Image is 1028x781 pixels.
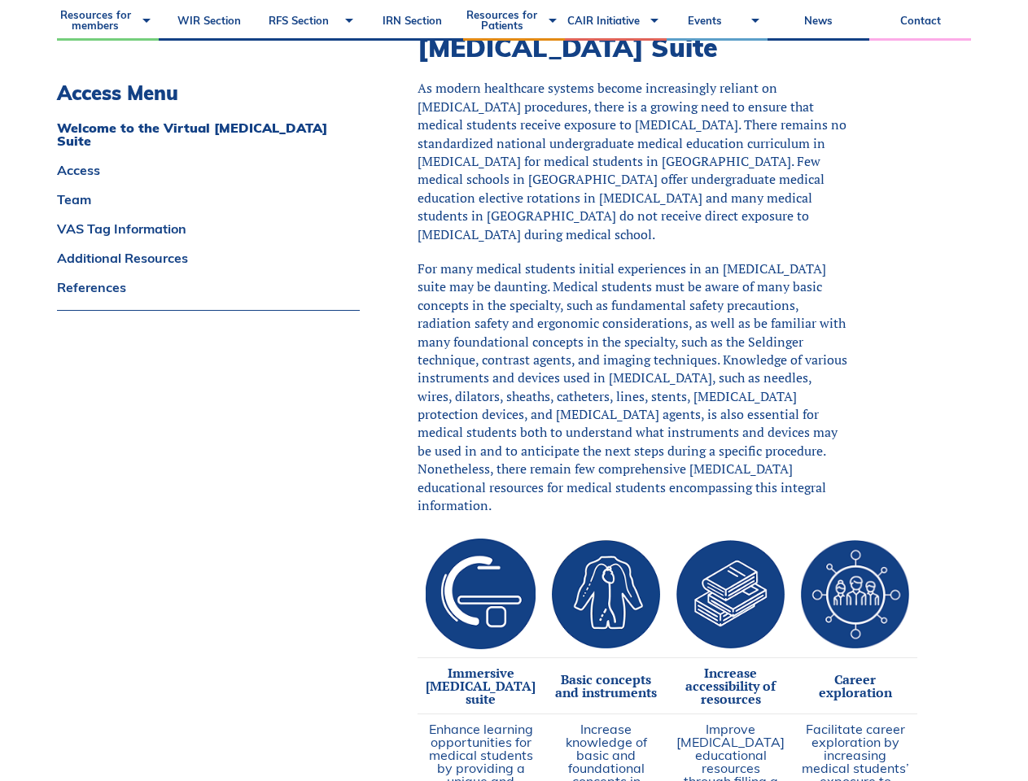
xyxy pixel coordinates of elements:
[57,251,360,264] a: Additional Resources
[555,670,657,701] strong: Basic concepts and instruments
[418,79,846,242] span: As modern healthcare systems become increasingly reliant on [MEDICAL_DATA] procedures, there is a...
[426,664,536,708] strong: Immersive [MEDICAL_DATA] suite
[819,670,892,701] strong: Career exploration
[685,664,776,708] strong: Increase accessibility of resources
[57,222,360,235] a: VAS Tag Information
[57,164,360,177] a: Access
[418,260,849,514] p: For many medical students initial experiences in an [MEDICAL_DATA] suite may be daunting. Medical...
[57,81,360,105] h3: Access Menu
[57,193,360,206] a: Team
[57,281,360,294] a: References
[57,121,360,147] a: Welcome to the Virtual [MEDICAL_DATA] Suite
